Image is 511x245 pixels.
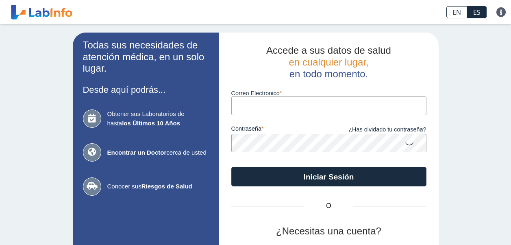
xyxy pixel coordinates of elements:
span: en cualquier lugar, [289,57,368,68]
b: los Últimos 10 Años [122,120,180,127]
label: Correo Electronico [231,90,426,96]
span: en todo momento. [289,68,368,79]
label: contraseña [231,125,329,134]
span: Conocer sus [107,182,209,191]
h2: ¿Necesitas una cuenta? [231,225,426,237]
span: Obtener sus Laboratorios de hasta [107,109,209,128]
span: Accede a sus datos de salud [266,45,391,56]
a: ES [467,6,487,18]
b: Riesgos de Salud [141,183,192,190]
button: Iniciar Sesión [231,167,426,186]
h2: Todas sus necesidades de atención médica, en un solo lugar. [83,39,209,74]
a: EN [446,6,467,18]
h3: Desde aquí podrás... [83,85,209,95]
span: O [304,201,353,211]
a: ¿Has olvidado tu contraseña? [329,125,426,134]
b: Encontrar un Doctor [107,149,167,156]
span: cerca de usted [107,148,209,157]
